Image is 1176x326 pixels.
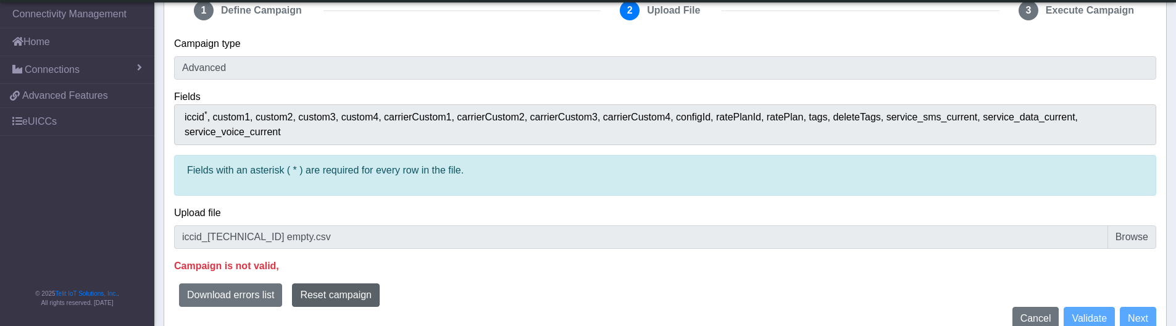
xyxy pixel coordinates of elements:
[983,112,1078,122] span: service_data_current
[174,206,221,220] label: Upload file
[256,112,298,122] span: custom2
[174,259,1156,274] p: Campaign is not valid,
[809,112,833,122] span: tags
[767,112,809,122] span: ratePlan
[194,1,214,20] span: 1
[56,290,117,297] a: Telit IoT Solutions, Inc.
[1020,313,1051,324] span: Cancel
[185,127,281,137] span: service_voice_current
[457,112,530,122] span: carrierCustom2
[185,112,213,122] span: iccid
[292,283,380,307] button: Reset campaign
[174,36,241,51] label: Campaign type
[298,112,341,122] span: custom3
[25,62,80,77] span: Connections
[620,1,640,20] span: 2
[886,112,983,122] span: service_sms_current
[174,91,201,102] span: Fields
[300,290,372,300] span: Reset campaign
[716,112,767,122] span: ratePlanId
[341,112,384,122] span: custom4
[603,112,676,122] span: carrierCustom4
[384,112,457,122] span: carrierCustom1
[833,112,886,122] span: deleteTags
[22,88,108,103] span: Advanced Features
[530,112,603,122] span: carrierCustom3
[213,112,256,122] span: custom1
[676,112,716,122] span: configId
[1019,1,1038,20] span: 3
[187,163,1143,178] p: Fields with an asterisk ( * ) are required for every row in the file.
[1072,313,1107,324] span: Validate
[179,283,282,307] button: Download errors list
